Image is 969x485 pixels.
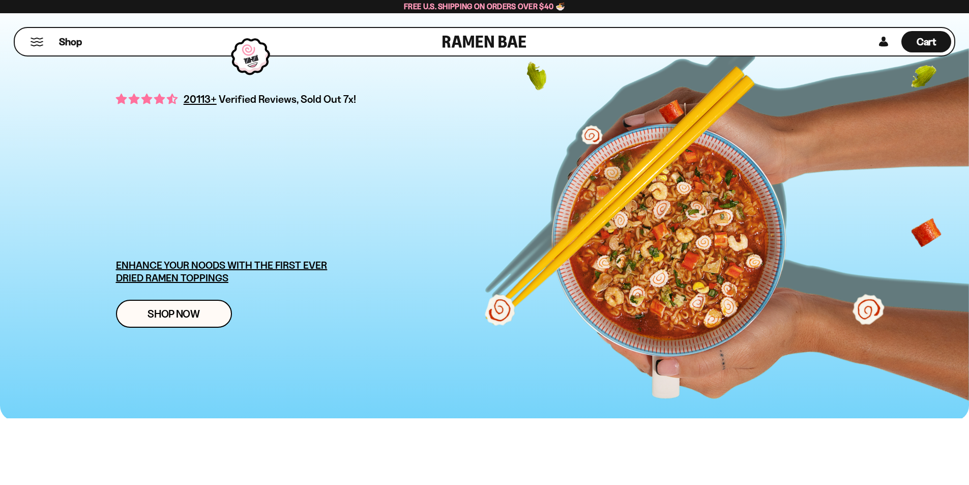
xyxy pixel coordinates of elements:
span: Cart [917,36,936,48]
button: Mobile Menu Trigger [30,38,44,46]
a: Shop [59,31,82,52]
span: Verified Reviews, Sold Out 7x! [219,93,357,105]
span: Shop [59,35,82,49]
a: Shop Now [116,300,232,328]
span: Shop Now [148,308,200,319]
span: 20113+ [184,91,217,107]
span: Free U.S. Shipping on Orders over $40 🍜 [404,2,565,11]
a: Cart [901,28,951,55]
